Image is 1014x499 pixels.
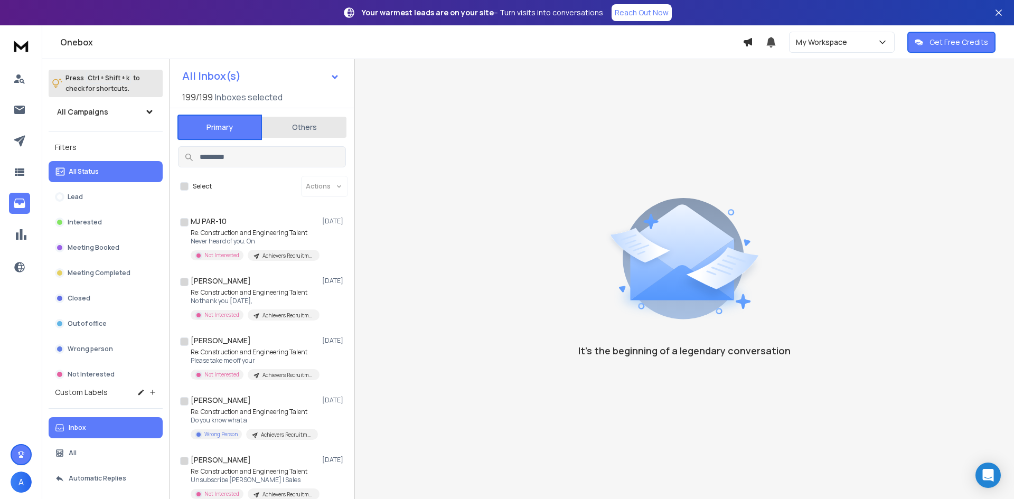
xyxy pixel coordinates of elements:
[69,423,86,432] p: Inbox
[55,387,108,398] h3: Custom Labels
[191,276,251,286] h1: [PERSON_NAME]
[68,193,83,201] p: Lead
[322,277,346,285] p: [DATE]
[69,167,99,176] p: All Status
[615,7,669,18] p: Reach Out Now
[204,430,238,438] p: Wrong Person
[578,343,791,358] p: It’s the beginning of a legendary conversation
[11,36,32,55] img: logo
[612,4,672,21] a: Reach Out Now
[68,269,130,277] p: Meeting Completed
[191,348,317,356] p: Re: Construction and Engineering Talent
[49,262,163,284] button: Meeting Completed
[49,161,163,182] button: All Status
[49,237,163,258] button: Meeting Booked
[191,288,317,297] p: Re: Construction and Engineering Talent
[49,364,163,385] button: Not Interested
[182,91,213,103] span: 199 / 199
[68,294,90,303] p: Closed
[191,416,317,425] p: Do you know what a
[49,140,163,155] h3: Filters
[204,251,239,259] p: Not Interested
[204,490,239,498] p: Not Interested
[68,345,113,353] p: Wrong person
[11,472,32,493] button: A
[929,37,988,48] p: Get Free Credits
[191,335,251,346] h1: [PERSON_NAME]
[49,288,163,309] button: Closed
[322,456,346,464] p: [DATE]
[191,216,227,227] h1: MJ PAR-10
[69,449,77,457] p: All
[204,311,239,319] p: Not Interested
[262,312,313,319] p: Achievers Recruitment - [GEOGRAPHIC_DATA] - [GEOGRAPHIC_DATA] - [GEOGRAPHIC_DATA] - [GEOGRAPHIC_D...
[191,408,317,416] p: Re: Construction and Engineering Talent
[193,182,212,191] label: Select
[177,115,262,140] button: Primary
[191,455,251,465] h1: [PERSON_NAME]
[49,212,163,233] button: Interested
[204,371,239,379] p: Not Interested
[49,313,163,334] button: Out of office
[191,297,317,305] p: No thank you [DATE],
[362,7,603,18] p: – Turn visits into conversations
[796,37,851,48] p: My Workspace
[49,338,163,360] button: Wrong person
[49,101,163,123] button: All Campaigns
[69,474,126,483] p: Automatic Replies
[57,107,108,117] h1: All Campaigns
[191,229,317,237] p: Re: Construction and Engineering Talent
[362,7,494,17] strong: Your warmest leads are on your site
[49,468,163,489] button: Automatic Replies
[322,336,346,345] p: [DATE]
[68,218,102,227] p: Interested
[975,463,1001,488] div: Open Intercom Messenger
[191,237,317,246] p: Never heard of you. On
[182,71,241,81] h1: All Inbox(s)
[49,186,163,208] button: Lead
[322,217,346,225] p: [DATE]
[65,73,140,94] p: Press to check for shortcuts.
[191,467,317,476] p: Re: Construction and Engineering Talent
[262,491,313,498] p: Achievers Recruitment - [GEOGRAPHIC_DATA] - [GEOGRAPHIC_DATA] - [GEOGRAPHIC_DATA] - [GEOGRAPHIC_D...
[262,116,346,139] button: Others
[907,32,996,53] button: Get Free Credits
[174,65,348,87] button: All Inbox(s)
[191,395,251,406] h1: [PERSON_NAME]
[68,243,119,252] p: Meeting Booked
[322,396,346,404] p: [DATE]
[262,252,313,260] p: Achievers Recruitment - [GEOGRAPHIC_DATA] - [GEOGRAPHIC_DATA] - [GEOGRAPHIC_DATA] - [GEOGRAPHIC_D...
[261,431,312,439] p: Achievers Recruitment - [GEOGRAPHIC_DATA] - [GEOGRAPHIC_DATA] - [GEOGRAPHIC_DATA] - [GEOGRAPHIC_D...
[68,370,115,379] p: Not Interested
[86,72,131,84] span: Ctrl + Shift + k
[49,417,163,438] button: Inbox
[60,36,743,49] h1: Onebox
[68,319,107,328] p: Out of office
[262,371,313,379] p: Achievers Recruitment - [GEOGRAPHIC_DATA] - [GEOGRAPHIC_DATA] - [GEOGRAPHIC_DATA] - [GEOGRAPHIC_D...
[215,91,283,103] h3: Inboxes selected
[49,442,163,464] button: All
[191,476,317,484] p: Unsubscribe [PERSON_NAME] | Sales
[191,356,317,365] p: Please take me off your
